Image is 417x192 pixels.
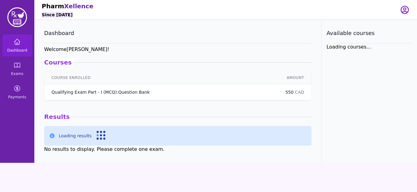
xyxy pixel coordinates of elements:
h3: Dashboard [44,29,312,37]
h3: Available courses [327,29,412,37]
h6: Welcome [PERSON_NAME] ! [44,46,312,53]
a: Qualifying Exam Part - I (MCQ):Question Bank [52,89,150,95]
span: Results [44,112,72,121]
span: Pharm [42,2,64,10]
p: Loading results [59,133,92,139]
span: Dashboard [7,48,27,53]
h6: Since [DATE] [42,12,73,18]
div: Loading courses... [327,43,412,51]
p: Qualifying Exam Part - I (MCQ) : Question Bank [52,89,150,95]
span: 550 [285,90,295,95]
span: Payments [8,95,26,100]
span: Exams [11,71,23,76]
th: Amount [278,72,312,84]
div: No results to display. Please complete one exam. [44,146,312,153]
img: PharmXellence Logo [7,7,27,27]
a: Dashboard [2,34,32,57]
th: Course Enrolled [44,72,278,84]
a: Payments [2,81,32,103]
a: Exams [2,58,32,80]
span: Courses [44,58,74,67]
span: Xellence [64,2,93,10]
td: CAD [278,84,312,100]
